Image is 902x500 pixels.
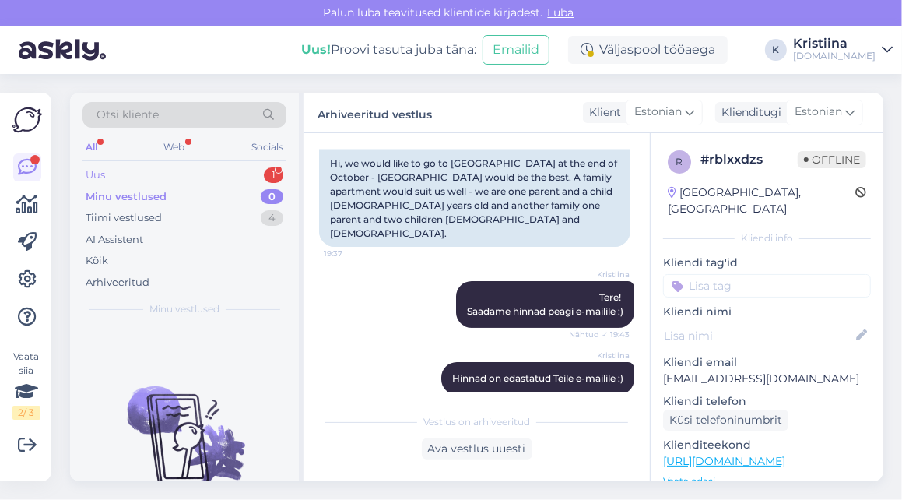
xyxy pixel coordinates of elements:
p: Kliendi tag'id [663,255,871,271]
input: Lisa nimi [664,327,853,344]
div: Klienditugi [715,104,781,121]
span: Offline [798,151,866,168]
span: Vestlus on arhiveeritud [423,415,530,429]
p: Kliendi telefon [663,393,871,410]
div: 1 [264,167,283,183]
div: [GEOGRAPHIC_DATA], [GEOGRAPHIC_DATA] [668,185,855,217]
div: Proovi tasuta juba täna: [301,40,476,59]
div: Kristiina [793,37,876,50]
div: Socials [248,137,286,157]
span: Hinnad on edastatud Teile e-mailile :) [452,372,623,384]
img: No chats [70,358,299,498]
button: Emailid [483,35,549,65]
div: Väljaspool tööaega [568,36,728,64]
span: Otsi kliente [97,107,159,123]
div: 0 [261,189,283,205]
div: Vaata siia [12,350,40,420]
a: Kristiina[DOMAIN_NAME] [793,37,893,62]
div: K [765,39,787,61]
span: r [676,156,683,167]
div: Kõik [86,253,108,269]
div: Uus [86,167,105,183]
div: AI Assistent [86,232,143,248]
div: Ava vestlus uuesti [422,438,532,460]
span: 19:37 [324,248,382,259]
div: [DOMAIN_NAME] [793,50,876,62]
div: Web [161,137,188,157]
span: Estonian [634,104,682,121]
div: Klient [583,104,621,121]
a: [URL][DOMAIN_NAME] [663,454,785,468]
div: Tiimi vestlused [86,210,162,226]
p: Kliendi nimi [663,304,871,320]
label: Arhiveeritud vestlus [318,102,432,123]
span: Estonian [795,104,842,121]
p: Vaata edasi ... [663,474,871,488]
img: Askly Logo [12,105,42,135]
div: All [82,137,100,157]
div: 4 [261,210,283,226]
p: Kliendi email [663,354,871,371]
div: Hi, we would like to go to [GEOGRAPHIC_DATA] at the end of October - [GEOGRAPHIC_DATA] would be t... [319,150,630,247]
span: Luba [543,5,579,19]
input: Lisa tag [663,274,871,298]
span: Minu vestlused [149,302,219,316]
div: Küsi telefoninumbrit [663,410,788,431]
div: # rblxxdzs [700,150,798,169]
div: Minu vestlused [86,189,167,205]
div: Arhiveeritud [86,275,149,290]
span: Kristiina [571,269,630,280]
span: Nähtud ✓ 19:43 [569,329,630,340]
p: [EMAIL_ADDRESS][DOMAIN_NAME] [663,371,871,387]
p: Klienditeekond [663,437,871,453]
div: 2 / 3 [12,406,40,420]
span: Kristiina [571,350,630,361]
b: Uus! [301,42,331,57]
div: Kliendi info [663,231,871,245]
